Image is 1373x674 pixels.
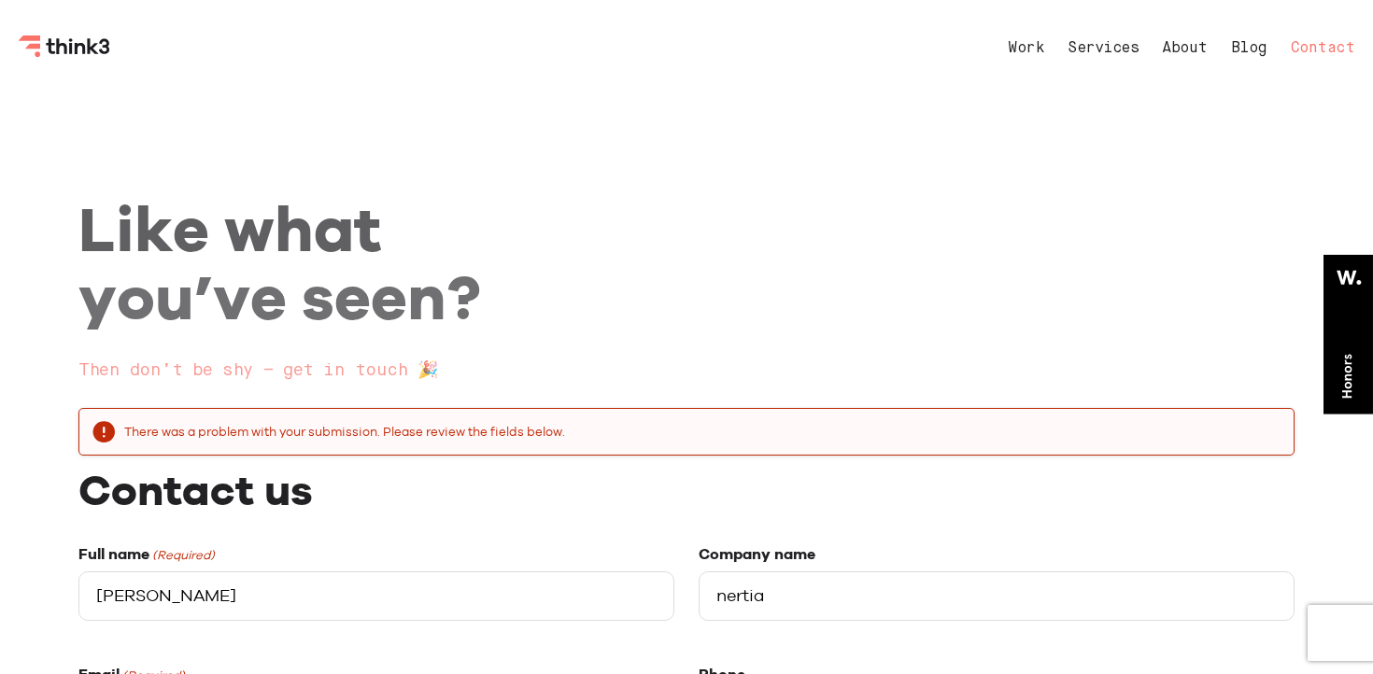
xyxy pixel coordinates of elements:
a: Contact [1291,41,1355,56]
a: Work [1008,41,1044,56]
a: Think3 Logo [19,43,112,61]
a: About [1162,41,1208,56]
input: Enter your company name [699,571,1295,621]
a: Services [1068,41,1139,56]
h2: Contact us [78,463,1295,517]
a: Blog [1231,41,1267,56]
label: Full name [78,545,215,564]
span: (Required) [151,548,216,563]
h2: There was a problem with your submission. Please review the fields below. [124,424,1279,441]
label: Company name [699,545,815,564]
div: you’ve seen? [78,263,1295,330]
div: Then don’t be shy – get in touch 🎉 [78,358,1295,385]
input: Enter your full name [78,571,674,621]
div: Like what [78,195,1295,262]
